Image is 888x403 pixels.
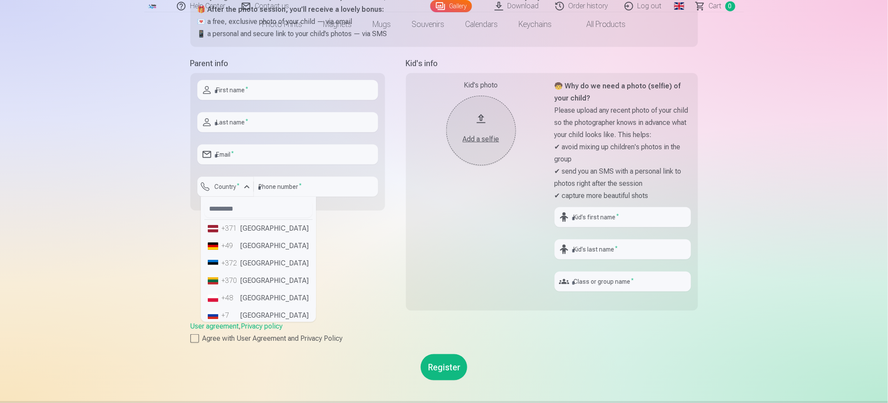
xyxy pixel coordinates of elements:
div: +370 [222,275,239,286]
div: Kid's photo [413,80,549,91]
p: ✔ capture more beautiful shots [555,190,691,202]
li: [GEOGRAPHIC_DATA] [204,220,313,237]
div: +372 [222,258,239,269]
li: [GEOGRAPHIC_DATA] [204,237,313,255]
div: +371 [222,223,239,234]
a: Mugs [362,12,401,37]
h5: Kid's info [406,57,698,70]
label: Agree with User Agreement and Privacy Policy [190,333,698,344]
label: Country [211,182,243,191]
a: Souvenirs [401,12,455,37]
div: Add a selfie [455,134,507,144]
p: Please upload any recent photo of your child so the photographer knows in advance what your child... [555,104,691,141]
a: All products [562,12,636,37]
a: Magnets [313,12,362,37]
a: User agreement [190,322,239,330]
div: +48 [222,293,239,303]
a: Photo prints [252,12,313,37]
div: +49 [222,241,239,251]
button: Country* [197,177,254,197]
p: ✔ avoid mixing up children's photos in the group [555,141,691,165]
a: Privacy policy [241,322,283,330]
li: [GEOGRAPHIC_DATA] [204,307,313,324]
span: Сart [709,1,722,11]
li: [GEOGRAPHIC_DATA] [204,255,313,272]
div: , [190,321,698,344]
span: 0 [725,1,735,11]
img: /fa4 [148,3,157,9]
a: Calendars [455,12,508,37]
button: Register [421,354,467,380]
li: [GEOGRAPHIC_DATA] [204,272,313,289]
a: Keychains [508,12,562,37]
h5: Parent info [190,57,385,70]
button: Add a selfie [446,96,516,165]
div: +7 [222,310,239,321]
strong: 🧒 Why do we need a photo (selfie) of your child? [555,82,681,102]
li: [GEOGRAPHIC_DATA] [204,289,313,307]
p: ✔ send you an SMS with a personal link to photos right after the session [555,165,691,190]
